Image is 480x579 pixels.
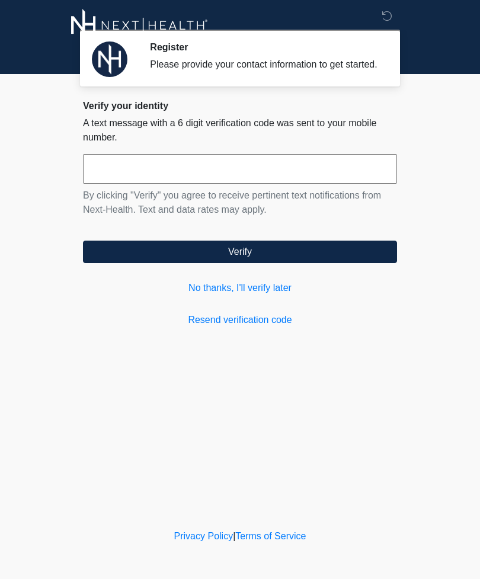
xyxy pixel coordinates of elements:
p: By clicking "Verify" you agree to receive pertinent text notifications from Next-Health. Text and... [83,188,397,217]
a: | [233,531,235,541]
a: Privacy Policy [174,531,233,541]
button: Verify [83,241,397,263]
h2: Verify your identity [83,100,397,111]
a: Resend verification code [83,313,397,327]
a: No thanks, I'll verify later [83,281,397,295]
div: Please provide your contact information to get started. [150,57,379,72]
img: Next-Health Logo [71,9,208,41]
p: A text message with a 6 digit verification code was sent to your mobile number. [83,116,397,145]
a: Terms of Service [235,531,306,541]
img: Agent Avatar [92,41,127,77]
